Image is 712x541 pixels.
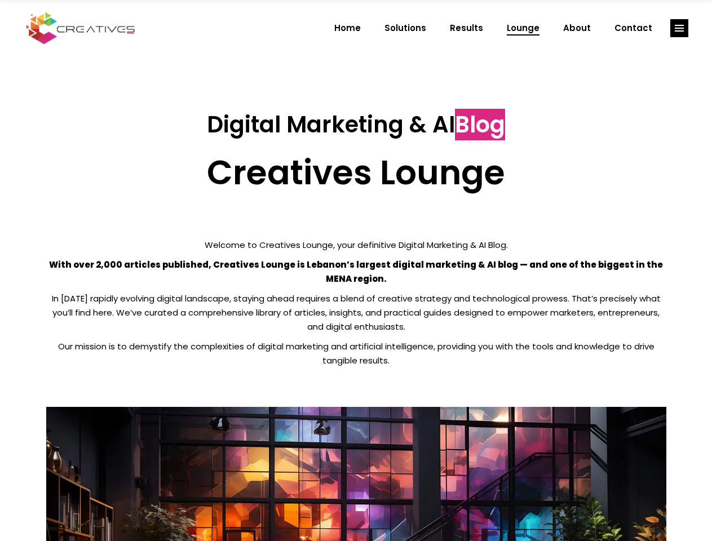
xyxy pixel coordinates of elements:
h2: Creatives Lounge [46,152,666,193]
span: Solutions [384,14,426,43]
p: Our mission is to demystify the complexities of digital marketing and artificial intelligence, pr... [46,339,666,367]
a: Results [438,14,495,43]
span: Blog [455,109,505,140]
a: Contact [603,14,664,43]
p: Welcome to Creatives Lounge, your definitive Digital Marketing & AI Blog. [46,238,666,252]
a: About [551,14,603,43]
strong: With over 2,000 articles published, Creatives Lounge is Lebanon’s largest digital marketing & AI ... [49,259,663,285]
a: Solutions [373,14,438,43]
a: Home [322,14,373,43]
span: Home [334,14,361,43]
p: In [DATE] rapidly evolving digital landscape, staying ahead requires a blend of creative strategy... [46,291,666,334]
span: Lounge [507,14,539,43]
img: Creatives [24,11,138,46]
span: Contact [614,14,652,43]
a: link [670,19,688,37]
span: Results [450,14,483,43]
span: About [563,14,591,43]
a: Lounge [495,14,551,43]
h3: Digital Marketing & AI [46,111,666,138]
